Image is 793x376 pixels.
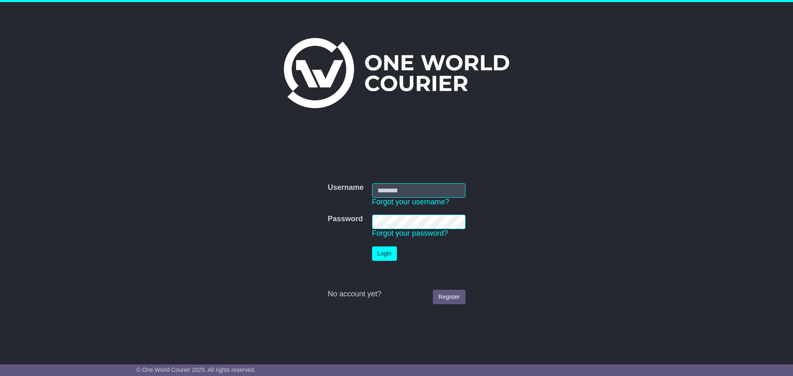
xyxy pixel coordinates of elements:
img: One World [284,38,509,108]
div: No account yet? [328,290,465,299]
button: Login [372,246,397,261]
a: Forgot your username? [372,198,449,206]
label: Password [328,215,363,224]
span: © One World Courier 2025. All rights reserved. [136,367,256,373]
label: Username [328,183,363,192]
a: Forgot your password? [372,229,448,237]
a: Register [433,290,465,304]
